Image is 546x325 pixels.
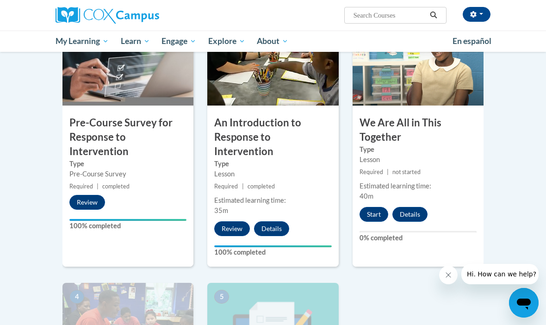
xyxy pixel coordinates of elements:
button: Account Settings [463,7,490,22]
span: Required [214,183,238,190]
iframe: Button to launch messaging window [509,288,539,318]
span: | [242,183,244,190]
button: Details [254,221,289,236]
h3: Pre-Course Survey for Response to Intervention [62,116,193,158]
a: Learn [115,31,156,52]
span: Learn [121,36,150,47]
span: 40m [360,192,373,200]
span: 35m [214,206,228,214]
button: Review [69,195,105,210]
span: My Learning [56,36,109,47]
span: Explore [208,36,245,47]
h3: We Are All in This Together [353,116,484,144]
input: Search Courses [353,10,427,21]
span: Required [69,183,93,190]
button: Review [214,221,250,236]
span: Engage [161,36,196,47]
span: completed [102,183,130,190]
span: | [97,183,99,190]
span: Required [360,169,383,175]
div: Estimated learning time: [360,181,477,191]
iframe: Message from company [461,264,539,284]
span: completed [248,183,275,190]
button: Details [392,207,428,222]
label: Type [360,144,477,155]
div: Estimated learning time: [214,195,331,206]
span: About [257,36,288,47]
span: | [387,169,389,175]
div: Main menu [49,31,497,52]
img: Course Image [62,13,193,106]
button: Start [360,207,388,222]
img: Cox Campus [56,7,159,24]
label: 100% completed [214,247,331,257]
span: not started [392,169,421,175]
a: My Learning [50,31,115,52]
img: Course Image [207,13,338,106]
label: 0% completed [360,233,477,243]
span: 4 [69,290,84,304]
label: Type [69,159,186,169]
div: Lesson [360,155,477,165]
a: About [251,31,295,52]
div: Your progress [214,245,331,247]
span: En español [453,36,491,46]
a: En español [447,31,497,51]
h3: An Introduction to Response to Intervention [207,116,338,158]
div: Lesson [214,169,331,179]
span: 5 [214,290,229,304]
div: Pre-Course Survey [69,169,186,179]
iframe: Close message [439,266,458,284]
button: Search [427,10,441,21]
div: Your progress [69,219,186,221]
a: Explore [202,31,251,52]
img: Course Image [353,13,484,106]
label: Type [214,159,331,169]
a: Engage [155,31,202,52]
label: 100% completed [69,221,186,231]
a: Cox Campus [56,7,191,24]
